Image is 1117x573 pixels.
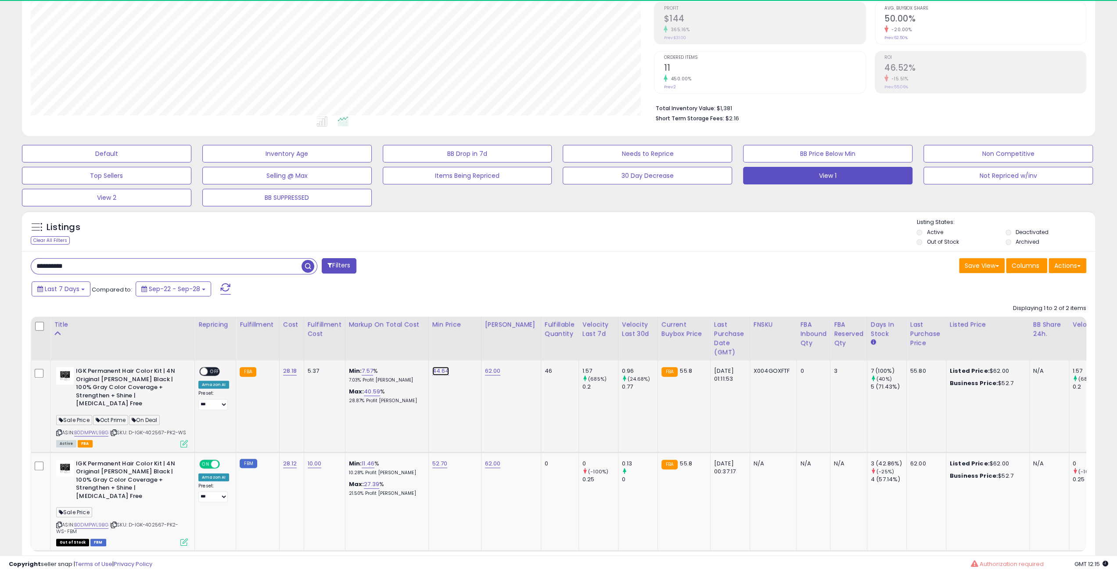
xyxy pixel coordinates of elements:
small: (685%) [1078,375,1097,382]
b: Min: [349,459,362,468]
h5: Listings [47,221,80,234]
span: Oct Prime [93,415,129,425]
a: 62.00 [485,459,501,468]
button: Default [22,145,191,162]
div: ASIN: [56,367,188,446]
span: OFF [208,368,222,375]
div: Amazon AI [198,473,229,481]
a: 28.12 [283,459,297,468]
small: 365.16% [668,26,690,33]
div: seller snap | | [9,560,152,569]
button: Non Competitive [923,145,1093,162]
div: 5.37 [308,367,338,375]
p: Listing States: [916,218,1095,227]
div: Days In Stock [871,320,903,339]
span: | SKU: D-IGK-402567-PK2-WS-FBM [56,521,178,534]
div: 0.13 [622,460,657,468]
b: Listed Price: [950,459,990,468]
small: (40%) [876,375,892,382]
button: BB Drop in 7d [383,145,552,162]
div: 0.2 [582,383,618,391]
div: Velocity [1073,320,1105,329]
button: BB SUPPRESSED [202,189,372,206]
b: Max: [349,480,364,488]
span: Last 7 Days [45,285,79,293]
div: $52.7 [950,379,1023,387]
button: Save View [959,258,1005,273]
div: 46 [545,367,572,375]
div: Current Buybox Price [661,320,707,339]
button: 30 Day Decrease [563,167,732,184]
div: Cost [283,320,300,329]
label: Archived [1016,238,1039,245]
button: Inventory Age [202,145,372,162]
div: Min Price [432,320,478,329]
b: Business Price: [950,379,998,387]
a: 44.64 [432,367,449,375]
a: 11.46 [362,459,374,468]
small: FBA [661,367,678,377]
span: 55.8 [680,459,692,468]
div: Last Purchase Date (GMT) [714,320,746,357]
div: $62.00 [950,460,1023,468]
div: 0.25 [582,476,618,483]
span: ROI [884,55,1086,60]
strong: Copyright [9,560,41,568]
span: All listings that are currently out of stock and unavailable for purchase on Amazon [56,539,89,546]
div: BB Share 24h. [1033,320,1065,339]
div: N/A [754,460,790,468]
div: 0 [800,367,823,375]
small: (-100%) [1078,468,1099,475]
small: -15.51% [888,76,909,82]
div: Amazon AI [198,381,229,389]
a: 52.70 [432,459,448,468]
small: Days In Stock. [871,339,876,346]
button: Columns [1006,258,1047,273]
div: Markup on Total Cost [349,320,425,329]
div: 0 [1073,460,1108,468]
button: Needs to Reprice [563,145,732,162]
span: Columns [1012,261,1039,270]
b: Total Inventory Value: [655,105,715,112]
button: View 1 [743,167,912,184]
div: Fulfillable Quantity [545,320,575,339]
div: 55.80 [910,367,939,375]
button: View 2 [22,189,191,206]
div: 0.96 [622,367,657,375]
span: Sale Price [56,415,92,425]
div: 0 [582,460,618,468]
div: X004GOXFTF [754,367,790,375]
small: FBA [661,460,678,469]
a: 28.18 [283,367,297,375]
label: Deactivated [1016,228,1049,236]
div: 0.77 [622,383,657,391]
div: 4 (57.14%) [871,476,906,483]
b: Short Term Storage Fees: [655,115,724,122]
div: 0 [622,476,657,483]
small: (685%) [588,375,607,382]
span: 55.8 [680,367,692,375]
span: | SKU: D-IGK-402567-PK2-WS [110,429,186,436]
span: Ordered Items [664,55,865,60]
th: The percentage added to the cost of goods (COGS) that forms the calculator for Min & Max prices. [345,317,428,360]
p: 10.28% Profit [PERSON_NAME] [349,470,422,476]
div: Repricing [198,320,232,329]
small: Prev: $31.00 [664,35,686,40]
span: Profit [664,6,865,11]
a: Privacy Policy [114,560,152,568]
span: Sale Price [56,507,92,517]
small: FBM [240,459,257,468]
button: Selling @ Max [202,167,372,184]
button: Top Sellers [22,167,191,184]
div: FNSKU [754,320,793,329]
a: 62.00 [485,367,501,375]
p: 7.03% Profit [PERSON_NAME] [349,377,422,383]
div: Fulfillment Cost [308,320,341,339]
h2: 11 [664,63,865,75]
div: FBA Reserved Qty [834,320,863,348]
button: Items Being Repriced [383,167,552,184]
a: B0DMPWL9BG [74,521,108,529]
li: $1,381 [655,102,1080,113]
p: 28.87% Profit [PERSON_NAME] [349,398,422,404]
a: 10.00 [308,459,322,468]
